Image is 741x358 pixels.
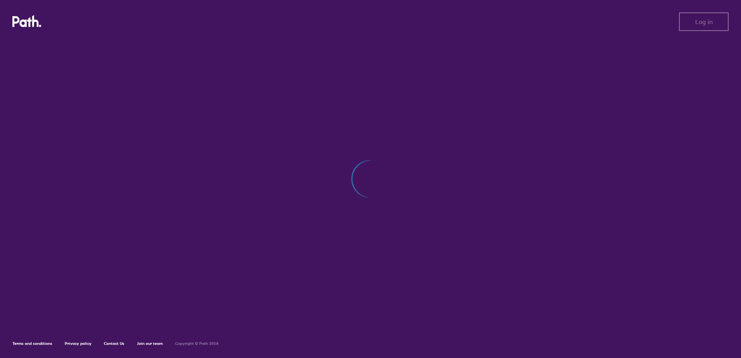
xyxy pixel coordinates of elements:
span: Log in [695,18,713,25]
a: Join our team [137,341,163,346]
a: Terms and conditions [12,341,52,346]
button: Log in [679,12,729,31]
a: Privacy policy [65,341,91,346]
h6: Copyright © Path 2018 [175,341,219,346]
a: Contact Us [104,341,124,346]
